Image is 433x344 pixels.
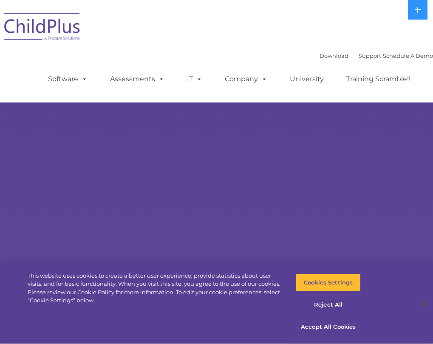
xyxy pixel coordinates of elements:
a: Software [40,71,96,88]
button: Cookies Settings [296,274,361,292]
div: This website uses cookies to create a better user experience, provide statistics about user visit... [28,272,283,305]
button: Reject All [296,296,361,314]
a: Support [359,52,381,59]
a: Download [320,52,348,59]
button: Close [414,294,433,313]
font: | [320,52,433,59]
button: Accept All Cookies [296,318,361,335]
a: Training Scramble!! [338,71,419,88]
a: IT [178,71,211,88]
a: Assessments [102,71,173,88]
a: Company [216,71,276,88]
a: Schedule A Demo [383,52,433,59]
a: University [281,71,332,88]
